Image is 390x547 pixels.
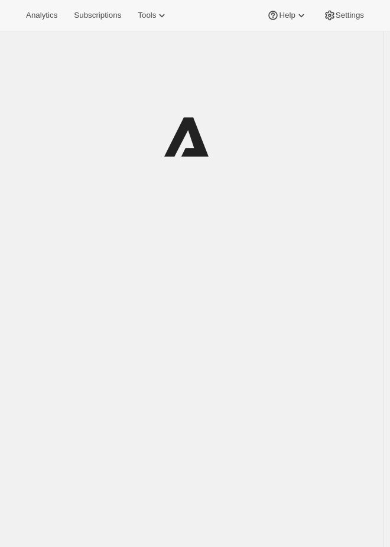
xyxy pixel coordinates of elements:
span: Tools [138,11,156,20]
button: Settings [317,7,371,24]
button: Analytics [19,7,64,24]
span: Help [279,11,295,20]
span: Settings [336,11,364,20]
button: Subscriptions [67,7,128,24]
span: Subscriptions [74,11,121,20]
button: Tools [131,7,175,24]
span: Analytics [26,11,57,20]
button: Help [260,7,314,24]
